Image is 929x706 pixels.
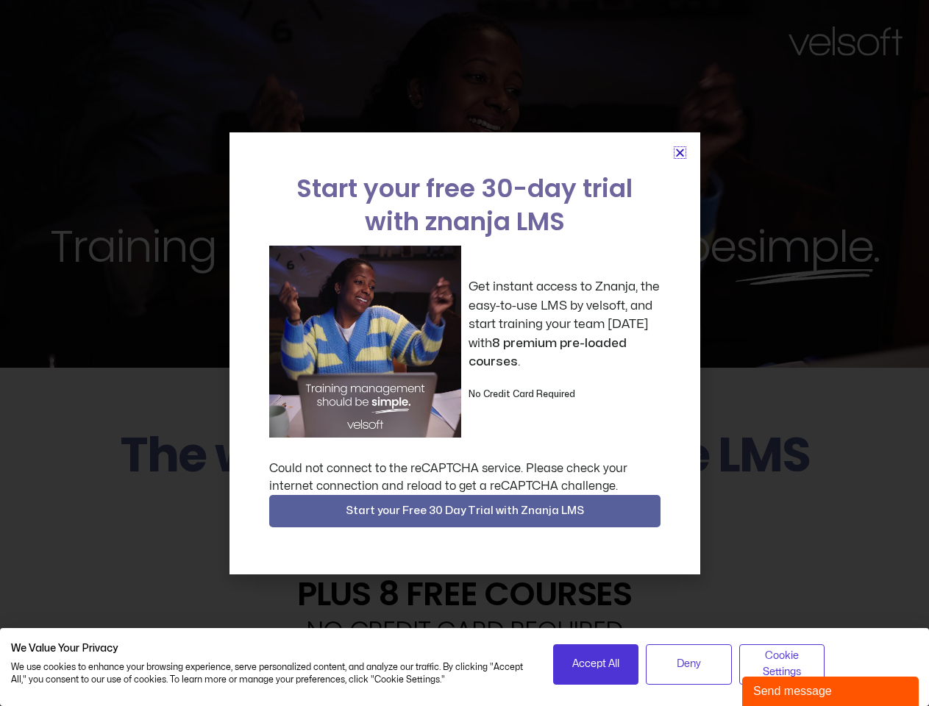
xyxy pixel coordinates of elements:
span: Deny [677,656,701,672]
div: Could not connect to the reCAPTCHA service. Please check your internet connection and reload to g... [269,460,661,495]
button: Deny all cookies [646,644,732,685]
p: Get instant access to Znanja, the easy-to-use LMS by velsoft, and start training your team [DATE]... [469,277,661,371]
iframe: chat widget [742,674,922,706]
span: Start your Free 30 Day Trial with Znanja LMS [346,502,584,520]
h2: We Value Your Privacy [11,642,531,655]
strong: No Credit Card Required [469,390,575,399]
strong: 8 premium pre-loaded courses [469,337,627,368]
span: Accept All [572,656,619,672]
button: Adjust cookie preferences [739,644,825,685]
a: Close [674,147,686,158]
h2: Start your free 30-day trial with znanja LMS [269,172,661,238]
span: Cookie Settings [749,648,816,681]
button: Accept all cookies [553,644,639,685]
button: Start your Free 30 Day Trial with Znanja LMS [269,495,661,527]
p: We use cookies to enhance your browsing experience, serve personalized content, and analyze our t... [11,661,531,686]
img: a woman sitting at her laptop dancing [269,246,461,438]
